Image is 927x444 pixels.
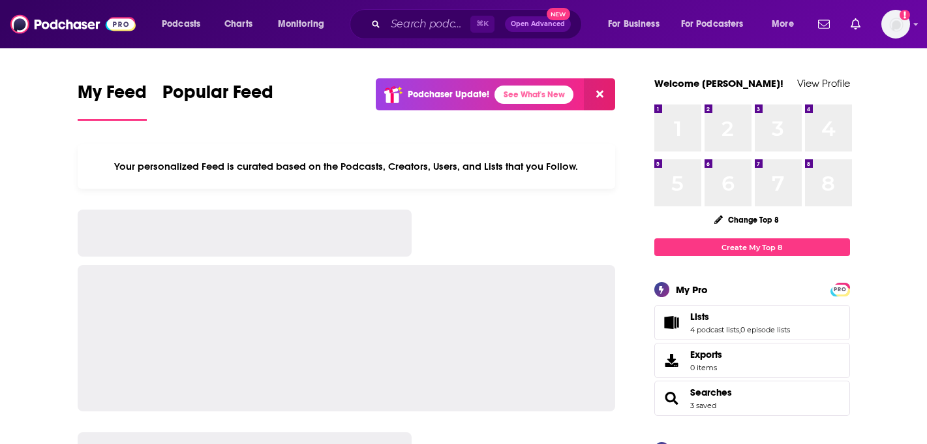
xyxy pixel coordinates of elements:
[881,10,910,39] button: Show profile menu
[690,401,716,410] a: 3 saved
[690,349,722,360] span: Exports
[599,14,676,35] button: open menu
[608,15,660,33] span: For Business
[386,14,470,35] input: Search podcasts, credits, & more...
[707,212,787,228] button: Change Top 8
[78,81,147,121] a: My Feed
[690,325,739,334] a: 4 podcast lists
[690,311,790,323] a: Lists
[659,389,685,407] a: Searches
[681,15,744,33] span: For Podcasters
[494,86,573,104] a: See What's New
[78,144,616,189] div: Your personalized Feed is curated based on the Podcasts, Creators, Users, and Lists that you Follow.
[470,16,494,33] span: ⌘ K
[676,283,708,296] div: My Pro
[659,313,685,332] a: Lists
[654,381,850,416] span: Searches
[690,311,709,323] span: Lists
[900,10,910,20] svg: Add a profile image
[673,14,763,35] button: open menu
[78,81,147,111] span: My Feed
[153,14,217,35] button: open menu
[845,13,866,35] a: Show notifications dropdown
[654,343,850,378] a: Exports
[813,13,835,35] a: Show notifications dropdown
[881,10,910,39] img: User Profile
[772,15,794,33] span: More
[162,15,200,33] span: Podcasts
[362,9,594,39] div: Search podcasts, credits, & more...
[797,77,850,89] a: View Profile
[654,305,850,340] span: Lists
[832,284,848,294] a: PRO
[654,77,783,89] a: Welcome [PERSON_NAME]!
[162,81,273,111] span: Popular Feed
[739,325,740,334] span: ,
[278,15,324,33] span: Monitoring
[654,238,850,256] a: Create My Top 8
[408,89,489,100] p: Podchaser Update!
[763,14,810,35] button: open menu
[162,81,273,121] a: Popular Feed
[690,363,722,372] span: 0 items
[690,387,732,398] a: Searches
[511,21,565,27] span: Open Advanced
[10,12,136,37] img: Podchaser - Follow, Share and Rate Podcasts
[547,8,570,20] span: New
[881,10,910,39] span: Logged in as teisenbe
[269,14,341,35] button: open menu
[740,325,790,334] a: 0 episode lists
[505,16,571,32] button: Open AdvancedNew
[216,14,260,35] a: Charts
[224,15,252,33] span: Charts
[659,351,685,370] span: Exports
